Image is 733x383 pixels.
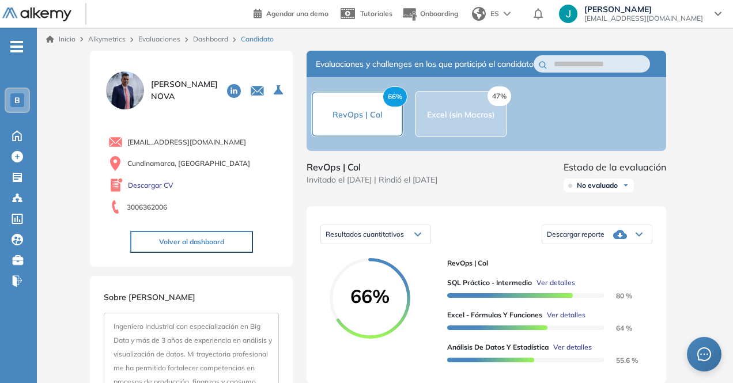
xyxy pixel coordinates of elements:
span: 64 % [602,324,632,332]
span: Candidato [241,34,274,44]
a: Inicio [46,34,75,44]
span: ES [490,9,499,19]
span: Invitado el [DATE] | Rindió el [DATE] [307,174,437,186]
span: 66% [383,86,407,107]
span: RevOps | Col [333,109,382,120]
button: Seleccione la evaluación activa [269,80,290,101]
span: Sobre [PERSON_NAME] [104,292,195,302]
span: Alkymetrics [88,35,126,43]
span: [EMAIL_ADDRESS][DOMAIN_NAME] [584,14,703,23]
span: Excel (sin Macros) [427,109,495,120]
span: RevOps | Col [447,258,643,268]
button: Ver detalles [542,310,585,320]
span: Análisis de Datos y Estadística [447,342,549,352]
span: 55.6 % [602,356,638,365]
img: arrow [504,12,511,16]
span: Estado de la evaluación [564,160,666,174]
span: message [697,347,712,362]
span: No evaluado [577,181,618,190]
i: - [10,45,23,48]
img: PROFILE_MENU_LOGO_USER [104,69,146,112]
span: 47% [488,86,511,106]
a: Evaluaciones [138,35,180,43]
span: Ver detalles [536,278,575,288]
span: [PERSON_NAME] NOVA [151,78,218,103]
span: SQL Práctico - Intermedio [447,278,532,288]
img: world [472,7,486,21]
span: Tutoriales [360,9,392,18]
span: B [14,96,20,105]
span: Cundinamarca, [GEOGRAPHIC_DATA] [127,158,250,169]
span: Agendar una demo [266,9,328,18]
button: Ver detalles [549,342,592,352]
button: Ver detalles [532,278,575,288]
span: Ver detalles [553,342,592,352]
span: 80 % [602,291,632,300]
img: Ícono de flecha [622,182,629,189]
span: Onboarding [420,9,458,18]
span: [EMAIL_ADDRESS][DOMAIN_NAME] [127,137,246,147]
a: Agendar una demo [254,6,328,20]
button: Onboarding [402,2,458,26]
span: [PERSON_NAME] [584,5,703,14]
a: Descargar CV [128,180,173,191]
img: Logo [2,7,71,22]
span: 66% [330,287,410,305]
span: 3006362006 [127,202,167,213]
span: Resultados cuantitativos [326,230,404,238]
span: Excel - Fórmulas y Funciones [447,310,542,320]
span: Evaluaciones y challenges en los que participó el candidato [316,58,534,70]
button: Volver al dashboard [130,231,253,253]
span: Ver detalles [547,310,585,320]
span: Descargar reporte [547,230,604,239]
a: Dashboard [193,35,228,43]
span: RevOps | Col [307,160,437,174]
